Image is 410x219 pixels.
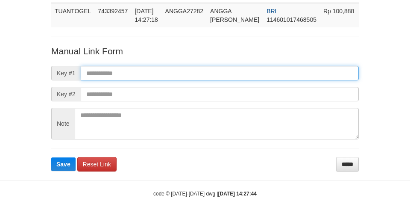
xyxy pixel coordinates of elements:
td: 743392457 [94,3,131,27]
small: code © [DATE]-[DATE] dwg | [153,191,257,197]
span: ANGGA27282 [165,8,204,15]
span: Save [56,161,70,168]
span: [DATE] 14:27:18 [135,8,158,23]
span: ANGGA [PERSON_NAME] [210,8,259,23]
p: Manual Link Form [51,45,359,57]
span: Copy 114601017468505 to clipboard [266,16,316,23]
span: Rp 100,888 [323,8,354,15]
span: Key #1 [51,66,81,80]
strong: [DATE] 14:27:44 [218,191,257,197]
span: Reset Link [83,161,111,168]
span: Key #2 [51,87,81,101]
a: Reset Link [77,157,117,172]
td: TUANTOGEL [51,3,94,27]
span: BRI [266,8,276,15]
button: Save [51,157,76,171]
span: Note [51,108,75,139]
